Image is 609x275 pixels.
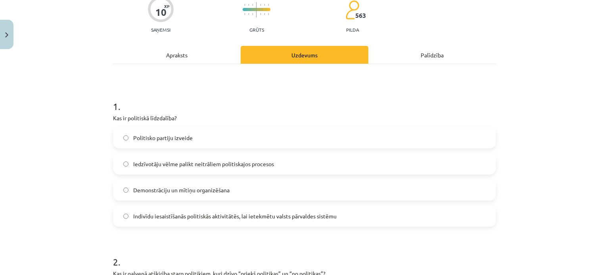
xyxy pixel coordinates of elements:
img: icon-short-line-57e1e144782c952c97e751825c79c345078a6d821885a25fce030b3d8c18986b.svg [260,13,261,15]
h1: 2 . [113,243,496,267]
span: 563 [355,12,366,19]
p: Saņemsi [148,27,174,32]
input: Indivīdu iesaistīšanās politiskās aktivitātēs, lai ietekmētu valsts pārvaldes sistēmu [123,214,128,219]
img: icon-long-line-d9ea69661e0d244f92f715978eff75569469978d946b2353a9bb055b3ed8787d.svg [256,2,257,17]
div: 10 [155,7,167,18]
img: icon-short-line-57e1e144782c952c97e751825c79c345078a6d821885a25fce030b3d8c18986b.svg [252,4,253,6]
span: Demonstrāciju un mītiņu organizēšana [133,186,230,194]
span: Indivīdu iesaistīšanās politiskās aktivitātēs, lai ietekmētu valsts pārvaldes sistēmu [133,212,337,220]
span: Politisko partiju izveide [133,134,193,142]
img: icon-short-line-57e1e144782c952c97e751825c79c345078a6d821885a25fce030b3d8c18986b.svg [252,13,253,15]
img: icon-short-line-57e1e144782c952c97e751825c79c345078a6d821885a25fce030b3d8c18986b.svg [264,4,265,6]
p: pilda [346,27,359,32]
img: icon-short-line-57e1e144782c952c97e751825c79c345078a6d821885a25fce030b3d8c18986b.svg [248,13,249,15]
input: Iedzīvotāju vēlme palikt neitrāliem politiskajos procesos [123,161,128,167]
img: icon-short-line-57e1e144782c952c97e751825c79c345078a6d821885a25fce030b3d8c18986b.svg [264,13,265,15]
div: Uzdevums [241,46,368,64]
span: XP [164,4,169,8]
img: icon-short-line-57e1e144782c952c97e751825c79c345078a6d821885a25fce030b3d8c18986b.svg [244,13,245,15]
img: icon-short-line-57e1e144782c952c97e751825c79c345078a6d821885a25fce030b3d8c18986b.svg [268,13,269,15]
img: icon-close-lesson-0947bae3869378f0d4975bcd49f059093ad1ed9edebbc8119c70593378902aed.svg [5,32,8,38]
h1: 1 . [113,87,496,112]
input: Demonstrāciju un mītiņu organizēšana [123,188,128,193]
p: Grūts [249,27,264,32]
input: Politisko partiju izveide [123,135,128,140]
img: icon-short-line-57e1e144782c952c97e751825c79c345078a6d821885a25fce030b3d8c18986b.svg [248,4,249,6]
div: Apraksts [113,46,241,64]
img: icon-short-line-57e1e144782c952c97e751825c79c345078a6d821885a25fce030b3d8c18986b.svg [244,4,245,6]
img: icon-short-line-57e1e144782c952c97e751825c79c345078a6d821885a25fce030b3d8c18986b.svg [260,4,261,6]
img: icon-short-line-57e1e144782c952c97e751825c79c345078a6d821885a25fce030b3d8c18986b.svg [268,4,269,6]
span: Iedzīvotāju vēlme palikt neitrāliem politiskajos procesos [133,160,274,168]
div: Palīdzība [368,46,496,64]
p: Kas ir politiskā līdzdalība? [113,114,496,122]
